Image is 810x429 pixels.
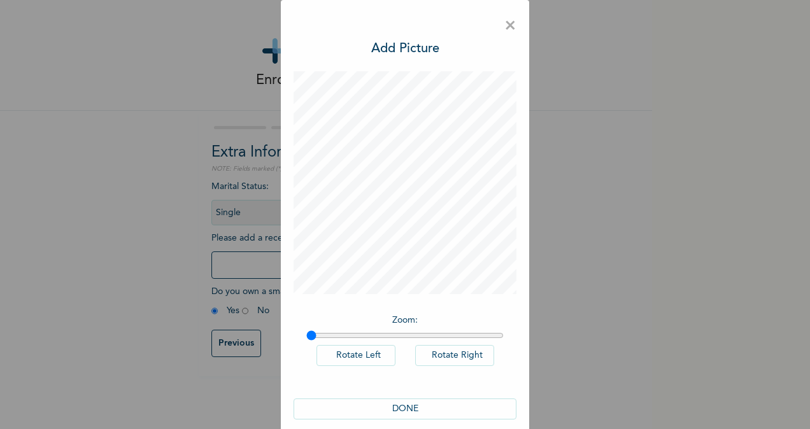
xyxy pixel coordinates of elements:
[371,39,439,59] h3: Add Picture
[415,345,494,366] button: Rotate Right
[306,314,504,327] p: Zoom :
[316,345,395,366] button: Rotate Left
[211,234,441,285] span: Please add a recent Passport Photograph
[294,398,516,419] button: DONE
[504,13,516,39] span: ×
